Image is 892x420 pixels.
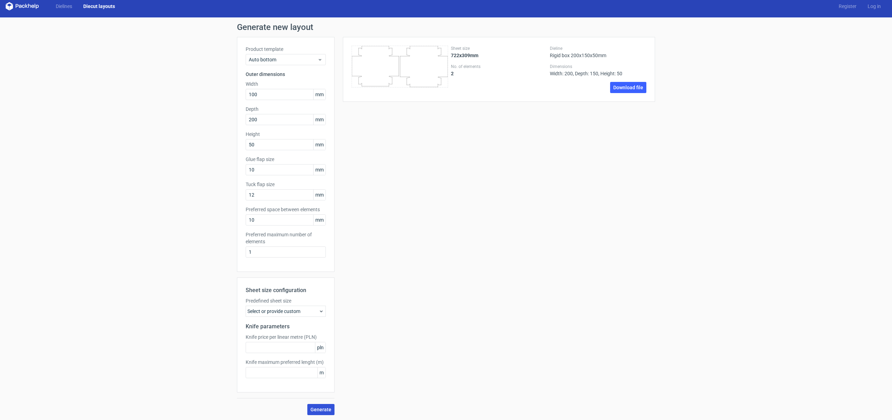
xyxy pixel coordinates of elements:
label: Width [246,81,326,87]
strong: 722x309mm [451,53,478,58]
span: mm [313,89,325,100]
a: Download file [610,82,646,93]
h1: Generate new layout [237,23,655,31]
label: Knife price per linear metre (PLN) [246,334,326,341]
label: Dimensions [550,64,646,69]
span: pln [315,342,325,353]
div: Select or provide custom [246,306,326,317]
a: Diecut layouts [78,3,121,10]
label: Height [246,131,326,138]
span: mm [313,114,325,125]
label: No. of elements [451,64,547,69]
label: Predefined sheet size [246,297,326,304]
strong: 2 [451,71,454,76]
a: Dielines [50,3,78,10]
label: Product template [246,46,326,53]
label: Depth [246,106,326,113]
span: Generate [310,407,331,412]
h2: Knife parameters [246,322,326,331]
label: Preferred maximum number of elements [246,231,326,245]
span: mm [313,165,325,175]
span: mm [313,139,325,150]
label: Preferred space between elements [246,206,326,213]
span: mm [313,215,325,225]
label: Sheet size [451,46,547,51]
h3: Outer dimensions [246,71,326,78]
div: Rigid box 200x150x50mm [550,46,646,58]
a: Log in [862,3,886,10]
span: Auto bottom [249,56,317,63]
h2: Sheet size configuration [246,286,326,295]
button: Generate [307,404,334,415]
label: Glue flap size [246,156,326,163]
div: Width: 200, Depth: 150, Height: 50 [550,64,646,76]
label: Tuck flap size [246,181,326,188]
span: mm [313,190,325,200]
label: Knife maximum preferred lenght (m) [246,359,326,366]
label: Dieline [550,46,646,51]
a: Register [833,3,862,10]
span: m [317,367,325,378]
